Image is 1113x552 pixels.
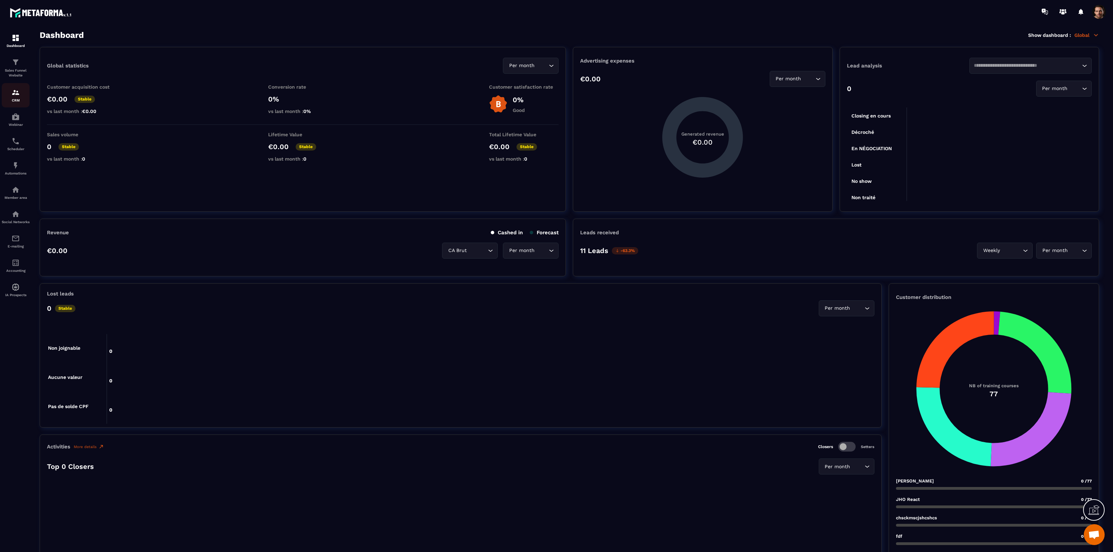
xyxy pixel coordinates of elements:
img: accountant [11,259,20,267]
p: Lost leads [47,291,74,297]
p: JHO React [896,497,920,502]
p: vs last month : [47,108,117,114]
p: vs last month : [268,156,338,162]
input: Search for option [1001,247,1021,254]
tspan: Décroché [851,129,874,135]
tspan: Aucune valeur [48,374,82,380]
span: 0 /77 [1081,516,1092,520]
span: Per month [507,247,536,254]
div: Search for option [819,458,874,474]
p: Forecast [530,229,559,236]
div: Search for option [770,71,825,87]
p: Customer satisfaction rate [489,84,559,90]
div: Search for option [503,243,559,259]
img: automations [11,161,20,170]
span: Per month [1041,85,1069,92]
span: 0% [303,108,311,114]
p: fdf [896,534,902,539]
p: Scheduler [2,147,30,151]
span: Per month [774,75,803,83]
a: formationformationSales Funnel Website [2,53,30,83]
a: formationformationCRM [2,83,30,107]
p: 0% [513,96,525,104]
tspan: Non joignable [48,345,80,351]
p: €0.00 [47,246,67,255]
p: E-mailing [2,244,30,248]
p: vs last month : [47,156,117,162]
p: Good [513,107,525,113]
img: logo [10,6,72,19]
p: Accounting [2,269,30,273]
input: Search for option [1069,247,1080,254]
tspan: En NÉGOCIATION [851,146,892,151]
p: [PERSON_NAME] [896,478,934,484]
p: Setters [861,445,874,449]
span: €0.00 [82,108,96,114]
a: automationsautomationsWebinar [2,107,30,132]
span: 0 /77 [1081,534,1092,539]
p: Advertising expenses [580,58,825,64]
span: Per month [823,463,852,471]
tspan: No show [851,178,872,184]
img: social-network [11,210,20,218]
p: Dashboard [2,44,30,48]
img: automations [11,113,20,121]
div: Search for option [977,243,1033,259]
img: automations [11,283,20,291]
input: Search for option [1069,85,1080,92]
p: Sales volume [47,132,117,137]
span: Per month [507,62,536,70]
p: Leads received [580,229,619,236]
p: Global statistics [47,63,89,69]
input: Search for option [468,247,486,254]
p: €0.00 [47,95,67,103]
p: Stable [55,305,75,312]
p: Stable [74,96,95,103]
p: Closers [818,444,833,449]
p: €0.00 [489,143,510,151]
p: 0 [847,84,851,93]
a: formationformationDashboard [2,29,30,53]
p: Sales Funnel Website [2,68,30,78]
img: b-badge-o.b3b20ee6.svg [489,95,507,113]
span: 0 /77 [1081,479,1092,484]
p: Social Networks [2,220,30,224]
p: CRM [2,98,30,102]
p: 0 [47,304,51,312]
a: More details [74,444,104,449]
tspan: Pas de solde CPF [48,404,89,409]
span: CA Brut [447,247,468,254]
img: email [11,234,20,243]
div: Search for option [969,58,1092,74]
p: Automations [2,171,30,175]
img: formation [11,34,20,42]
p: Show dashboard : [1028,32,1071,38]
p: €0.00 [580,75,601,83]
input: Search for option [536,247,547,254]
a: social-networksocial-networkSocial Networks [2,205,30,229]
p: 0% [268,95,338,103]
p: Revenue [47,229,69,236]
p: Stable [58,143,79,151]
p: Activities [47,444,70,450]
span: Per month [823,305,852,312]
img: narrow-up-right-o.6b7c60e2.svg [98,444,104,449]
div: Mở cuộc trò chuyện [1084,524,1105,545]
p: Stable [517,143,537,151]
div: Search for option [442,243,498,259]
input: Search for option [974,62,1080,70]
p: Lifetime Value [268,132,338,137]
input: Search for option [536,62,547,70]
p: vs last month : [489,156,559,162]
a: emailemailE-mailing [2,229,30,253]
p: Member area [2,196,30,200]
div: Search for option [1036,243,1092,259]
span: 0 [524,156,527,162]
p: chsckmscjshcshcs [896,515,937,520]
tspan: Closing en cours [851,113,891,119]
a: schedulerschedulerScheduler [2,132,30,156]
span: 0 /77 [1081,497,1092,502]
p: Customer acquisition cost [47,84,117,90]
input: Search for option [852,463,863,471]
img: formation [11,58,20,66]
